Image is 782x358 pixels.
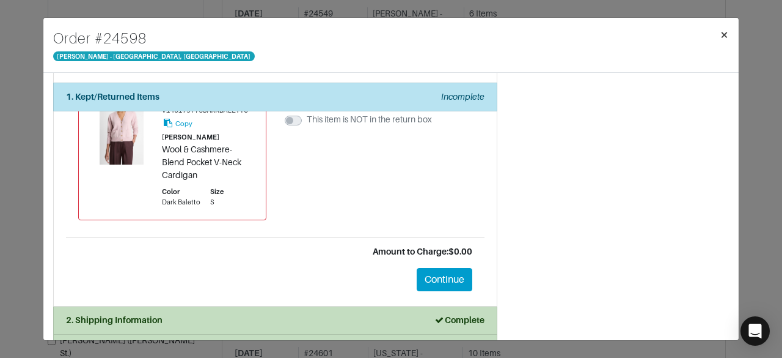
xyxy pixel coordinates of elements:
strong: Complete [434,315,484,325]
label: This item is NOT in the return box [307,113,432,126]
button: Copy [162,116,193,130]
div: Dark Baletto [162,197,200,207]
span: × [720,26,729,43]
h4: Order # 24598 [53,28,255,50]
div: Size [210,187,224,197]
small: Copy [175,120,192,127]
button: Continue [417,268,472,291]
span: [PERSON_NAME] - [GEOGRAPHIC_DATA], [GEOGRAPHIC_DATA] [53,51,255,61]
button: Close [710,18,739,52]
div: Wool & Cashmere-Blend Pocket V-Neck Cardigan [162,143,254,182]
small: [PERSON_NAME] [162,133,219,141]
div: Color [162,187,200,197]
div: S [210,197,224,207]
img: Product [91,103,152,165]
em: Incomplete [441,92,484,102]
div: Open Intercom Messenger [740,316,770,346]
div: Amount to Charge: $0.00 [78,245,472,258]
strong: 2. Shipping Information [66,315,163,325]
strong: 1. Kept/Returned Items [66,92,159,102]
